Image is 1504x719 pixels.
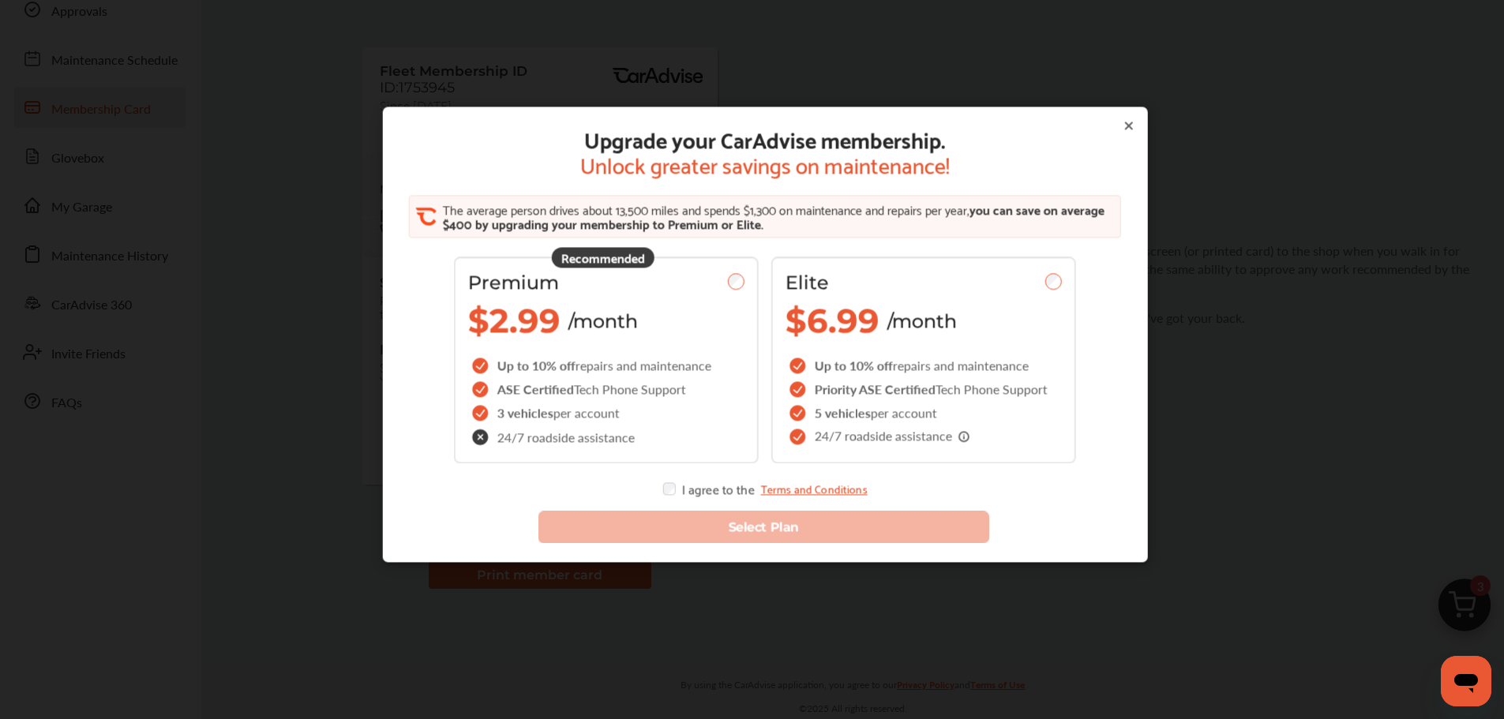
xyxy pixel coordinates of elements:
[790,406,808,421] img: checkIcon.6d469ec1.svg
[497,404,553,422] span: 3 vehicles
[472,382,491,398] img: checkIcon.6d469ec1.svg
[416,207,437,227] img: CA_CheckIcon.cf4f08d4.svg
[936,380,1048,399] span: Tech Phone Support
[552,248,654,268] div: Recommended
[472,358,491,374] img: checkIcon.6d469ec1.svg
[497,431,635,444] span: 24/7 roadside assistance
[786,271,829,294] span: Elite
[468,271,559,294] span: Premium
[576,357,711,375] span: repairs and maintenance
[443,199,1105,234] span: you can save on average $400 by upgrading your membership to Premium or Elite.
[553,404,620,422] span: per account
[574,380,686,399] span: Tech Phone Support
[472,429,491,446] img: check-cross-icon.c68f34ea.svg
[815,357,893,375] span: Up to 10% off
[1441,656,1491,706] iframe: Button to launch messaging window
[580,126,950,152] span: Upgrade your CarAdvise membership.
[790,358,808,374] img: checkIcon.6d469ec1.svg
[815,404,871,422] span: 5 vehicles
[468,301,561,342] span: $2.99
[497,380,574,399] span: ASE Certified
[786,301,880,342] span: $6.99
[871,404,937,422] span: per account
[790,429,808,445] img: checkIcon.6d469ec1.svg
[443,199,970,220] span: The average person drives about 13,500 miles and spends $1,300 on maintenance and repairs per year,
[815,380,936,399] span: Priority ASE Certified
[472,406,491,421] img: checkIcon.6d469ec1.svg
[497,357,576,375] span: Up to 10% off
[662,483,867,496] div: I agree to the
[790,382,808,398] img: checkIcon.6d469ec1.svg
[815,430,971,444] span: 24/7 roadside assistance
[580,152,950,177] span: Unlock greater savings on maintenance!
[893,357,1029,375] span: repairs and maintenance
[568,309,638,332] span: /month
[760,483,867,496] a: Terms and Conditions
[887,309,957,332] span: /month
